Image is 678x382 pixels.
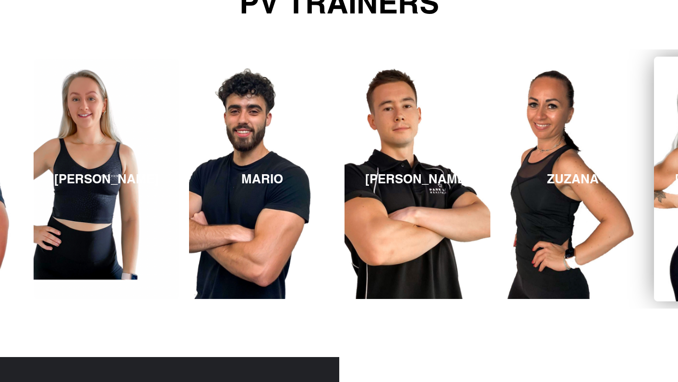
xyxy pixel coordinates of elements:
b: START NOW [361,340,408,349]
p: 14 day free trial to PVTV - [1,334,677,356]
h3: [PERSON_NAME] [54,171,159,186]
h3: ZUZANA [547,171,599,186]
a: MARIO [189,59,335,299]
a: ZUZANA [500,59,646,299]
a: [PERSON_NAME] [345,59,490,299]
h3: [PERSON_NAME] [365,171,470,186]
h3: MARIO [241,171,283,186]
a: 14 day free trial to PVTV -START NOW [1,334,677,356]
